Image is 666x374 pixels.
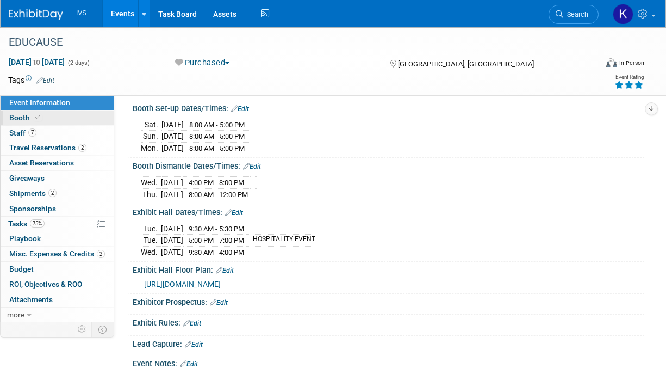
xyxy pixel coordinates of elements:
[549,5,599,24] a: Search
[161,119,184,131] td: [DATE]
[133,294,644,308] div: Exhibitor Prospectus:
[9,143,86,152] span: Travel Reservations
[613,4,633,24] img: Kate Wroblewski
[78,144,86,152] span: 2
[1,186,114,201] a: Shipments2
[1,171,114,186] a: Giveaways
[92,322,114,336] td: Toggle Event Tabs
[243,163,261,170] a: Edit
[1,292,114,307] a: Attachments
[141,188,161,200] td: Thu.
[9,113,42,122] span: Booth
[133,100,644,114] div: Booth Set-up Dates/Times:
[398,60,534,68] span: [GEOGRAPHIC_DATA], [GEOGRAPHIC_DATA]
[1,277,114,292] a: ROI, Objectives & ROO
[1,308,114,322] a: more
[614,75,644,80] div: Event Rating
[30,219,45,228] span: 75%
[606,58,617,67] img: Format-Inperson.png
[189,179,244,187] span: 4:00 PM - 8:00 PM
[161,235,183,247] td: [DATE]
[1,95,114,110] a: Event Information
[1,231,114,246] a: Playbook
[563,10,588,19] span: Search
[141,142,161,154] td: Mon.
[161,176,183,188] td: [DATE]
[133,355,644,370] div: Event Notes:
[9,189,57,198] span: Shipments
[9,158,74,167] span: Asset Reservations
[133,204,644,218] div: Exhibit Hall Dates/Times:
[552,57,644,73] div: Event Format
[9,98,70,107] span: Event Information
[1,217,114,231] a: Tasks75%
[133,336,644,350] div: Lead Capture:
[189,121,245,129] span: 8:00 AM - 5:00 PM
[48,189,57,197] span: 2
[9,9,63,20] img: ExhibitDay
[1,126,114,140] a: Staff7
[35,114,40,120] i: Booth reservation complete
[189,248,244,256] span: 9:30 AM - 4:00 PM
[225,209,243,217] a: Edit
[9,249,105,258] span: Misc. Expenses & Credits
[73,322,92,336] td: Personalize Event Tab Strip
[8,75,54,85] td: Tags
[246,235,315,247] td: HOSPITALITY EVENT
[9,280,82,289] span: ROI, Objectives & ROO
[171,57,234,69] button: Purchased
[76,9,86,17] span: IVS
[141,246,161,257] td: Wed.
[144,280,221,289] a: [URL][DOMAIN_NAME]
[9,174,45,182] span: Giveaways
[231,105,249,113] a: Edit
[189,225,244,233] span: 9:30 AM - 5:30 PM
[161,142,184,154] td: [DATE]
[9,234,41,243] span: Playbook
[216,267,234,274] a: Edit
[1,111,114,125] a: Booth
[9,265,34,273] span: Budget
[161,131,184,143] td: [DATE]
[141,223,161,235] td: Tue.
[161,188,183,200] td: [DATE]
[9,128,36,137] span: Staff
[32,58,42,66] span: to
[133,315,644,329] div: Exhibit Rules:
[1,247,114,261] a: Misc. Expenses & Credits2
[161,246,183,257] td: [DATE]
[1,156,114,170] a: Asset Reservations
[210,299,228,306] a: Edit
[141,176,161,188] td: Wed.
[189,191,248,199] span: 8:00 AM - 12:00 PM
[189,236,244,244] span: 5:00 PM - 7:00 PM
[141,119,161,131] td: Sat.
[9,295,53,304] span: Attachments
[189,132,245,140] span: 8:00 AM - 5:00 PM
[133,262,644,276] div: Exhibit Hall Floor Plan:
[28,128,36,137] span: 7
[133,158,644,172] div: Booth Dismantle Dates/Times:
[67,59,90,66] span: (2 days)
[1,140,114,155] a: Travel Reservations2
[185,341,203,348] a: Edit
[1,262,114,277] a: Budget
[183,320,201,327] a: Edit
[97,250,105,258] span: 2
[141,131,161,143] td: Sun.
[8,57,65,67] span: [DATE] [DATE]
[7,310,24,319] span: more
[619,59,644,67] div: In-Person
[161,223,183,235] td: [DATE]
[8,219,45,228] span: Tasks
[36,77,54,84] a: Edit
[1,201,114,216] a: Sponsorships
[189,144,245,152] span: 8:00 AM - 5:00 PM
[5,33,590,52] div: EDUCAUSE
[180,360,198,368] a: Edit
[141,235,161,247] td: Tue.
[9,204,56,213] span: Sponsorships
